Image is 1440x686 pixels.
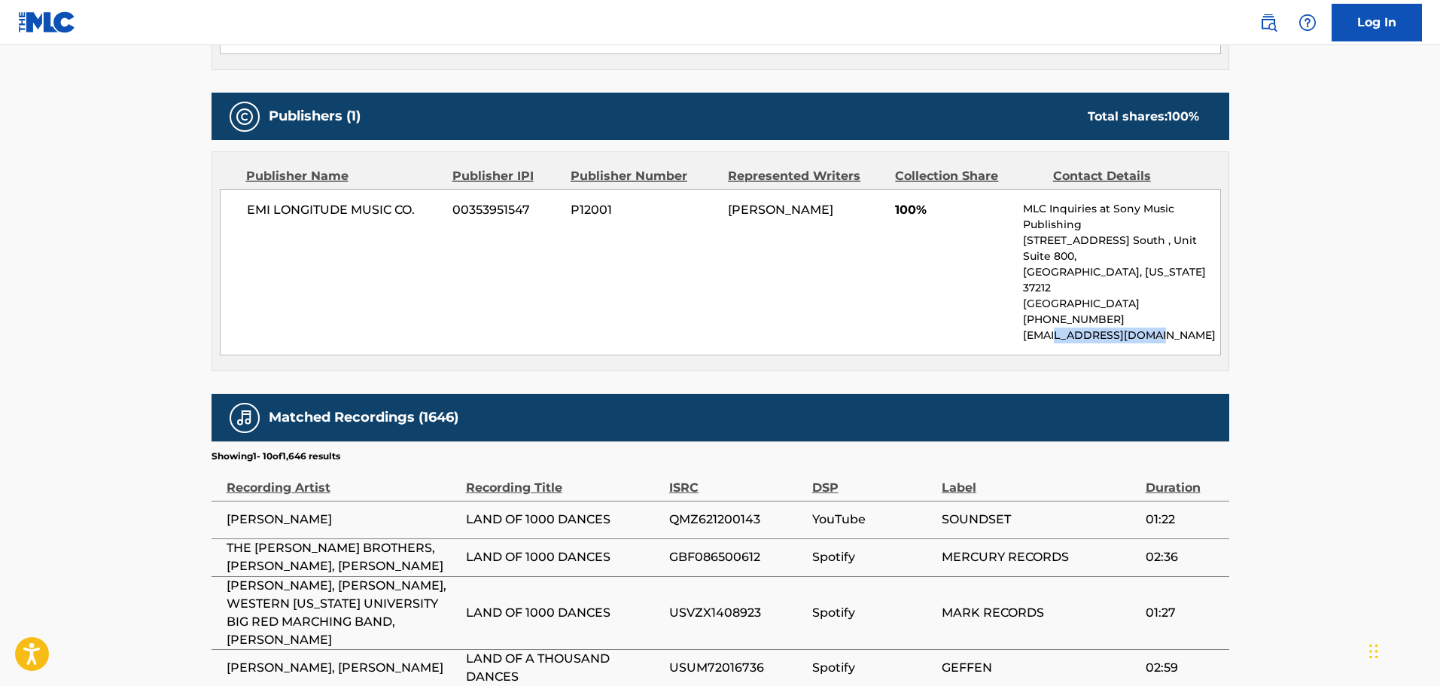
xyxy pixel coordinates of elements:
span: 02:36 [1146,548,1222,566]
span: 100% [895,201,1012,219]
span: 02:59 [1146,659,1222,677]
iframe: Chat Widget [1365,614,1440,686]
span: THE [PERSON_NAME] BROTHERS, [PERSON_NAME], [PERSON_NAME] [227,539,458,575]
span: 100 % [1168,109,1199,123]
div: Publisher Number [571,167,717,185]
span: LAND OF 1000 DANCES [466,604,662,622]
p: [GEOGRAPHIC_DATA] [1023,296,1219,312]
img: MLC Logo [18,11,76,33]
div: ISRC [669,463,805,497]
div: Label [942,463,1137,497]
span: [PERSON_NAME], [PERSON_NAME] [227,659,458,677]
p: [STREET_ADDRESS] South , Unit Suite 800, [1023,233,1219,264]
span: MERCURY RECORDS [942,548,1137,566]
a: Public Search [1253,8,1283,38]
span: QMZ621200143 [669,511,805,529]
img: Matched Recordings [236,409,254,427]
div: Publisher IPI [452,167,559,185]
span: [PERSON_NAME], [PERSON_NAME], WESTERN [US_STATE] UNIVERSITY BIG RED MARCHING BAND, [PERSON_NAME] [227,577,458,649]
div: Represented Writers [728,167,884,185]
span: GBF086500612 [669,548,805,566]
div: Contact Details [1053,167,1199,185]
img: search [1259,14,1277,32]
div: Recording Artist [227,463,458,497]
a: Log In [1332,4,1422,41]
span: LAND OF A THOUSAND DANCES [466,650,662,686]
span: 00353951547 [452,201,559,219]
div: Duration [1146,463,1222,497]
p: [PHONE_NUMBER] [1023,312,1219,328]
span: [PERSON_NAME] [227,511,458,529]
p: [GEOGRAPHIC_DATA], [US_STATE] 37212 [1023,264,1219,296]
span: MARK RECORDS [942,604,1137,622]
span: USUM72016736 [669,659,805,677]
div: Collection Share [895,167,1041,185]
span: YouTube [812,511,934,529]
span: LAND OF 1000 DANCES [466,548,662,566]
span: SOUNDSET [942,511,1137,529]
span: EMI LONGITUDE MUSIC CO. [247,201,442,219]
span: P12001 [571,201,717,219]
span: Spotify [812,659,934,677]
span: LAND OF 1000 DANCES [466,511,662,529]
h5: Publishers (1) [269,108,361,125]
img: help [1298,14,1317,32]
span: GEFFEN [942,659,1137,677]
span: Spotify [812,604,934,622]
img: Publishers [236,108,254,126]
p: [EMAIL_ADDRESS][DOMAIN_NAME] [1023,328,1219,343]
div: Drag [1369,629,1378,674]
div: Publisher Name [246,167,441,185]
span: Spotify [812,548,934,566]
span: 01:27 [1146,604,1222,622]
div: Recording Title [466,463,662,497]
div: Help [1292,8,1323,38]
p: Showing 1 - 10 of 1,646 results [212,450,340,463]
span: [PERSON_NAME] [728,203,833,217]
span: USVZX1408923 [669,604,805,622]
p: MLC Inquiries at Sony Music Publishing [1023,201,1219,233]
span: 01:22 [1146,511,1222,529]
h5: Matched Recordings (1646) [269,409,458,426]
div: DSP [812,463,934,497]
div: Total shares: [1088,108,1199,126]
